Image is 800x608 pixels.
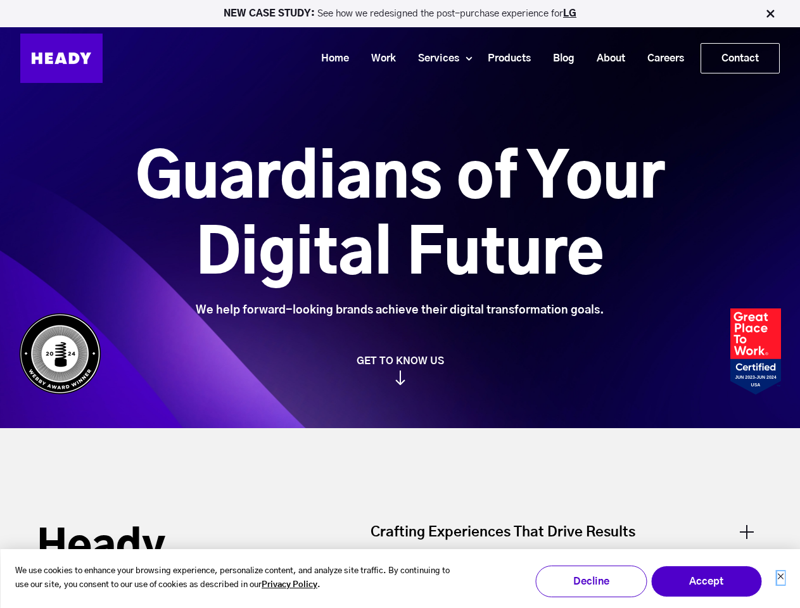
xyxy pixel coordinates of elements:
a: Privacy Policy [262,578,317,593]
a: Careers [632,47,690,70]
a: Home [305,47,355,70]
a: GET TO KNOW US [13,355,787,385]
img: Heady_Logo_Web-01 (1) [20,34,103,83]
h1: Guardians of Your Digital Future [65,141,735,293]
div: Crafting Experiences That Drive Results [371,522,763,555]
button: Decline [535,566,647,597]
a: Services [402,47,466,70]
strong: NEW CASE STUDY: [224,9,317,18]
button: Accept [651,566,762,597]
a: Work [355,47,402,70]
img: arrow_down [395,370,405,385]
img: Close Bar [764,8,777,20]
p: We use cookies to enhance your browsing experience, personalize content, and analyze site traffic... [15,564,465,593]
img: Heady_WebbyAward_Winner-4 [19,313,101,395]
div: We help forward-looking brands achieve their digital transformation goals. [65,303,735,317]
div: Navigation Menu [115,43,780,73]
a: LG [563,9,576,18]
img: Heady_2023_Certification_Badge [730,308,781,395]
a: Blog [537,47,581,70]
a: Contact [701,44,779,73]
p: See how we redesigned the post-purchase experience for [6,9,794,18]
a: Products [472,47,537,70]
a: About [581,47,632,70]
button: Dismiss cookie banner [777,571,784,585]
